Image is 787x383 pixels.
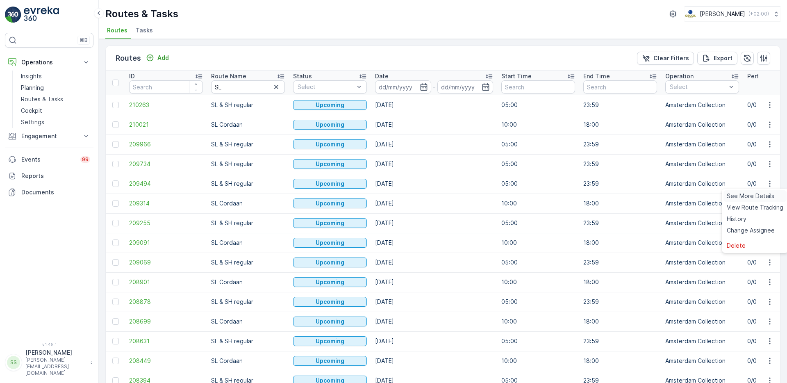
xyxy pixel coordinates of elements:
[723,190,787,202] a: See More Details
[748,11,769,17] p: ( +02:00 )
[105,7,178,21] p: Routes & Tasks
[211,80,285,93] input: Search
[661,174,743,194] td: Amsterdam Collection
[583,72,610,80] p: End Time
[316,239,344,247] p: Upcoming
[316,298,344,306] p: Upcoming
[700,10,745,18] p: [PERSON_NAME]
[579,194,661,213] td: 18:00
[727,226,775,235] span: Change Assignee
[316,180,344,188] p: Upcoming
[579,233,661,253] td: 18:00
[579,253,661,272] td: 23:59
[497,272,579,292] td: 10:00
[24,7,59,23] img: logo_light-DOdMpM7g.png
[129,357,203,365] a: 208449
[579,115,661,135] td: 18:00
[5,151,93,168] a: Events99
[207,272,289,292] td: SL Cordaan
[371,213,497,233] td: [DATE]
[727,203,783,212] span: View Route Tracking
[501,80,575,93] input: Search
[371,292,497,312] td: [DATE]
[371,351,497,371] td: [DATE]
[21,188,90,196] p: Documents
[661,213,743,233] td: Amsterdam Collection
[129,219,203,227] a: 209255
[129,298,203,306] a: 208878
[661,253,743,272] td: Amsterdam Collection
[129,317,203,326] a: 208699
[112,161,119,167] div: Toggle Row Selected
[497,331,579,351] td: 05:00
[80,37,88,43] p: ⌘B
[207,194,289,213] td: SL Cordaan
[579,154,661,174] td: 23:59
[293,100,367,110] button: Upcoming
[129,121,203,129] a: 210021
[112,279,119,285] div: Toggle Row Selected
[129,160,203,168] a: 209734
[5,7,21,23] img: logo
[727,242,746,250] span: Delete
[371,135,497,154] td: [DATE]
[497,95,579,115] td: 05:00
[497,135,579,154] td: 05:00
[207,213,289,233] td: SL & SH regular
[293,317,367,326] button: Upcoming
[583,80,657,93] input: Search
[293,238,367,248] button: Upcoming
[25,357,86,376] p: [PERSON_NAME][EMAIL_ADDRESS][DOMAIN_NAME]
[723,202,787,213] a: View Route Tracking
[211,72,246,80] p: Route Name
[293,179,367,189] button: Upcoming
[112,358,119,364] div: Toggle Row Selected
[129,101,203,109] a: 210263
[316,101,344,109] p: Upcoming
[207,135,289,154] td: SL & SH regular
[157,54,169,62] p: Add
[661,272,743,292] td: Amsterdam Collection
[497,154,579,174] td: 05:00
[433,82,436,92] p: -
[5,184,93,201] a: Documents
[112,239,119,246] div: Toggle Row Selected
[293,159,367,169] button: Upcoming
[661,115,743,135] td: Amsterdam Collection
[316,199,344,207] p: Upcoming
[579,312,661,331] td: 18:00
[714,54,732,62] p: Export
[207,312,289,331] td: SL Cordaan
[685,7,780,21] button: [PERSON_NAME](+02:00)
[207,233,289,253] td: SL Cordaan
[129,180,203,188] span: 209494
[579,331,661,351] td: 23:59
[501,72,532,80] p: Start Time
[316,278,344,286] p: Upcoming
[670,83,726,91] p: Select
[18,93,93,105] a: Routes & Tasks
[685,9,696,18] img: basis-logo_rgb2x.png
[316,357,344,365] p: Upcoming
[5,54,93,71] button: Operations
[371,194,497,213] td: [DATE]
[293,277,367,287] button: Upcoming
[129,140,203,148] a: 209966
[371,272,497,292] td: [DATE]
[293,72,312,80] p: Status
[316,317,344,326] p: Upcoming
[497,174,579,194] td: 05:00
[371,115,497,135] td: [DATE]
[112,121,119,128] div: Toggle Row Selected
[5,349,93,376] button: SS[PERSON_NAME][PERSON_NAME][EMAIL_ADDRESS][DOMAIN_NAME]
[112,338,119,344] div: Toggle Row Selected
[129,258,203,267] a: 209069
[21,155,75,164] p: Events
[661,154,743,174] td: Amsterdam Collection
[112,259,119,266] div: Toggle Row Selected
[116,52,141,64] p: Routes
[371,233,497,253] td: [DATE]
